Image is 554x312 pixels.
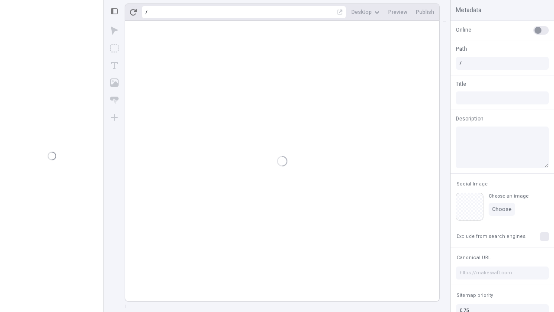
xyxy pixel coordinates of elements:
div: Choose an image [489,193,528,199]
button: Canonical URL [455,253,493,263]
button: Sitemap priority [455,290,495,301]
span: Publish [416,9,434,16]
button: Box [106,40,122,56]
span: Exclude from search engines [457,233,525,240]
button: Desktop [348,6,383,19]
span: Social Image [457,181,488,187]
span: Path [456,45,467,53]
span: Canonical URL [457,254,491,261]
button: Preview [385,6,411,19]
span: Preview [388,9,407,16]
button: Button [106,92,122,108]
input: https://makeswift.com [456,266,549,279]
button: Image [106,75,122,91]
button: Exclude from search engines [455,231,527,242]
span: Sitemap priority [457,292,493,299]
span: Online [456,26,471,34]
span: Desktop [351,9,372,16]
span: Title [456,80,466,88]
button: Choose [489,203,515,216]
button: Social Image [455,179,490,189]
button: Publish [412,6,438,19]
div: / [145,9,148,16]
span: Description [456,115,483,123]
span: Choose [492,206,512,213]
button: Text [106,58,122,73]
